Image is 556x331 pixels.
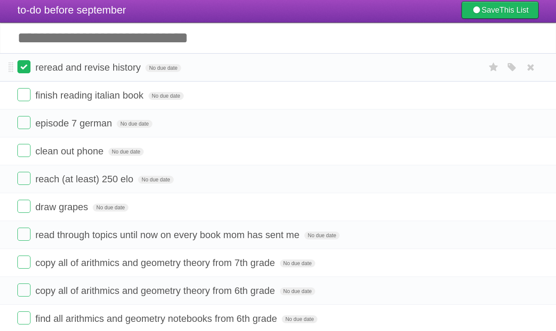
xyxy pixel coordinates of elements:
label: Done [17,228,30,241]
span: finish reading italian book [35,90,145,101]
span: No due date [280,287,315,295]
span: No due date [93,204,128,212]
a: SaveThis List [462,1,539,19]
span: to-do before september [17,4,126,16]
label: Done [17,60,30,73]
span: No due date [282,315,317,323]
span: episode 7 german [35,118,114,129]
span: No due date [304,232,340,239]
label: Done [17,88,30,101]
span: draw grapes [35,201,90,212]
label: Done [17,283,30,297]
span: reach (at least) 250 elo [35,174,135,184]
label: Done [17,172,30,185]
span: copy all of arithmics and geometry theory from 6th grade [35,285,277,296]
span: No due date [138,176,173,184]
span: No due date [108,148,144,156]
label: Done [17,256,30,269]
span: reread and revise history [35,62,143,73]
b: This List [499,6,529,14]
span: read through topics until now on every book mom has sent me [35,229,302,240]
label: Done [17,311,30,324]
label: Done [17,200,30,213]
label: Star task [485,60,502,75]
label: Done [17,116,30,129]
label: Done [17,144,30,157]
span: No due date [145,64,181,72]
span: No due date [280,259,315,267]
span: copy all of arithmics and geometry theory from 7th grade [35,257,277,268]
span: find all arithmics and geometry notebooks from 6th grade [35,313,279,324]
span: clean out phone [35,146,106,157]
span: No due date [148,92,184,100]
span: No due date [117,120,152,128]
